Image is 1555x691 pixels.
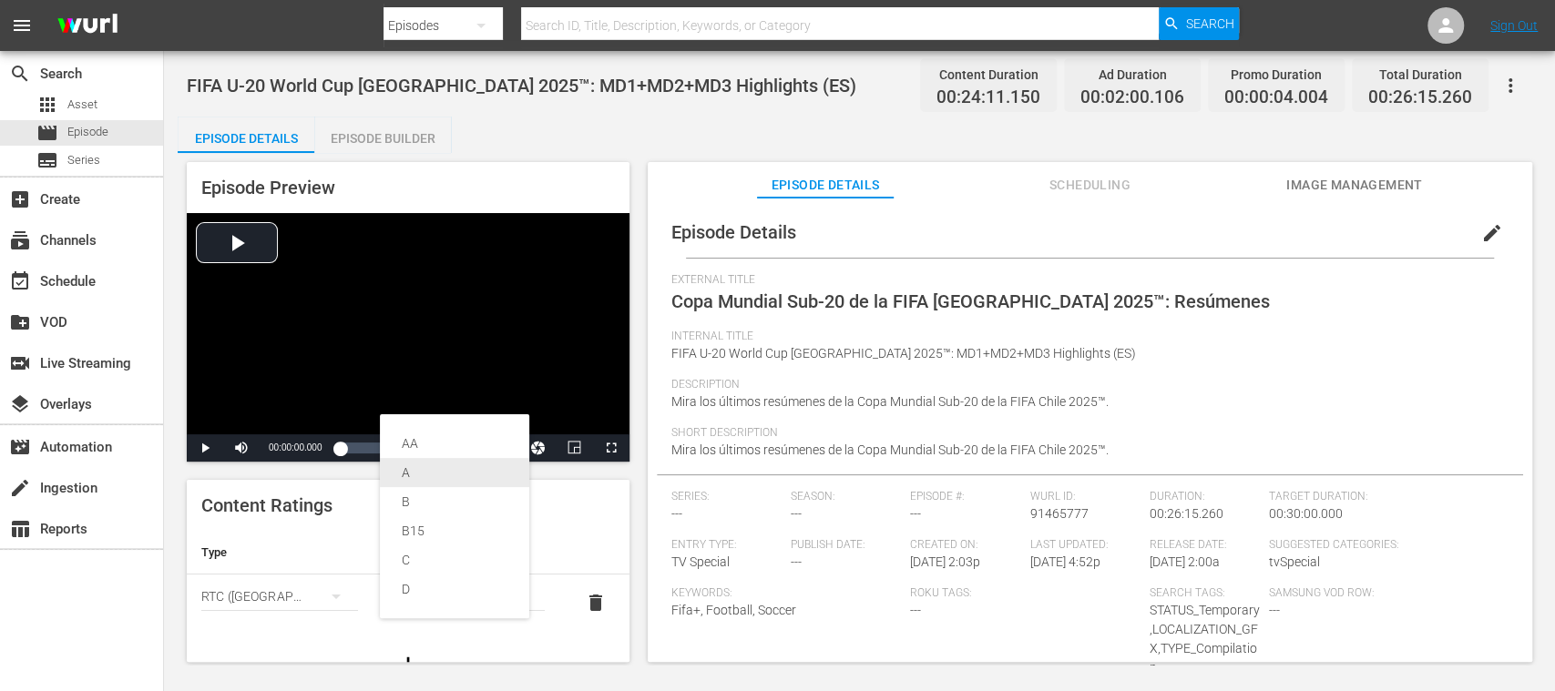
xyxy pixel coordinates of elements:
[402,516,507,545] div: B15
[402,458,507,487] div: A
[402,545,507,574] div: C
[402,429,507,458] div: AA
[402,574,507,604] div: D
[402,487,507,516] div: B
